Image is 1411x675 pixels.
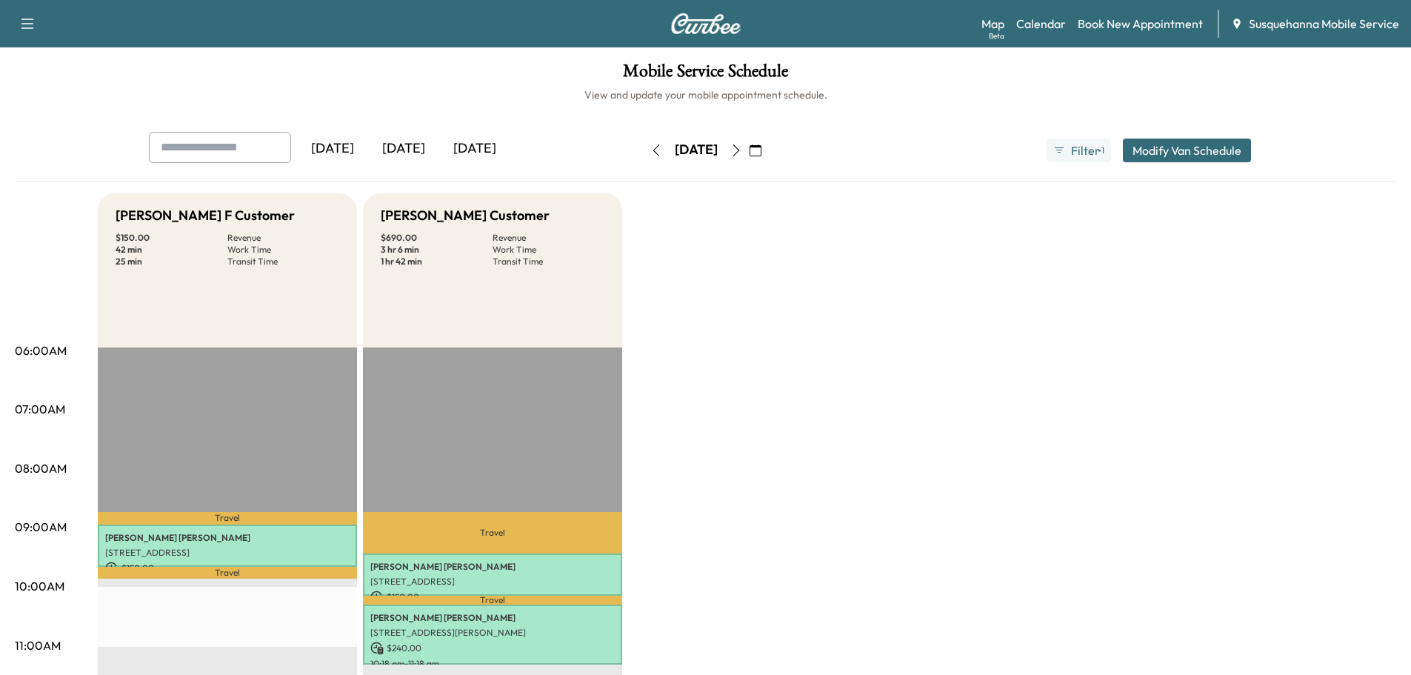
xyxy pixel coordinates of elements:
a: Calendar [1016,15,1066,33]
p: 10:00AM [15,577,64,595]
span: Filter [1071,142,1098,159]
p: [STREET_ADDRESS] [105,547,350,559]
p: [STREET_ADDRESS] [370,576,615,588]
p: Travel [363,596,622,605]
h5: [PERSON_NAME] Customer [381,205,550,226]
span: 1 [1101,144,1104,156]
span: ● [1098,147,1101,154]
p: $ 150.00 [105,562,350,575]
p: 08:00AM [15,459,67,477]
h6: View and update your mobile appointment schedule. [15,87,1396,102]
h5: [PERSON_NAME] F Customer [116,205,295,226]
p: [PERSON_NAME] [PERSON_NAME] [105,532,350,544]
p: 07:00AM [15,400,65,418]
p: 09:00AM [15,518,67,536]
button: Modify Van Schedule [1123,139,1251,162]
div: [DATE] [368,132,439,166]
p: 3 hr 6 min [381,244,493,256]
button: Filter●1 [1047,139,1110,162]
div: [DATE] [297,132,368,166]
p: Work Time [493,244,604,256]
p: Travel [363,512,622,554]
a: MapBeta [981,15,1004,33]
p: Travel [98,512,357,525]
p: [PERSON_NAME] [PERSON_NAME] [370,561,615,573]
p: $ 150.00 [370,591,615,604]
p: Revenue [227,232,339,244]
div: Beta [989,30,1004,41]
p: 10:18 am - 11:18 am [370,658,615,670]
p: [PERSON_NAME] [PERSON_NAME] [370,612,615,624]
p: $ 240.00 [370,642,615,655]
p: 25 min [116,256,227,267]
h1: Mobile Service Schedule [15,62,1396,87]
p: Travel [98,567,357,579]
p: Transit Time [493,256,604,267]
img: Curbee Logo [670,13,741,34]
p: 11:00AM [15,636,61,654]
p: $ 150.00 [116,232,227,244]
p: Revenue [493,232,604,244]
p: 1 hr 42 min [381,256,493,267]
div: [DATE] [675,141,718,159]
p: Work Time [227,244,339,256]
p: [STREET_ADDRESS][PERSON_NAME] [370,627,615,639]
p: 06:00AM [15,342,67,359]
p: Transit Time [227,256,339,267]
a: Book New Appointment [1078,15,1203,33]
span: Susquehanna Mobile Service [1249,15,1399,33]
p: $ 690.00 [381,232,493,244]
div: [DATE] [439,132,510,166]
p: 42 min [116,244,227,256]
